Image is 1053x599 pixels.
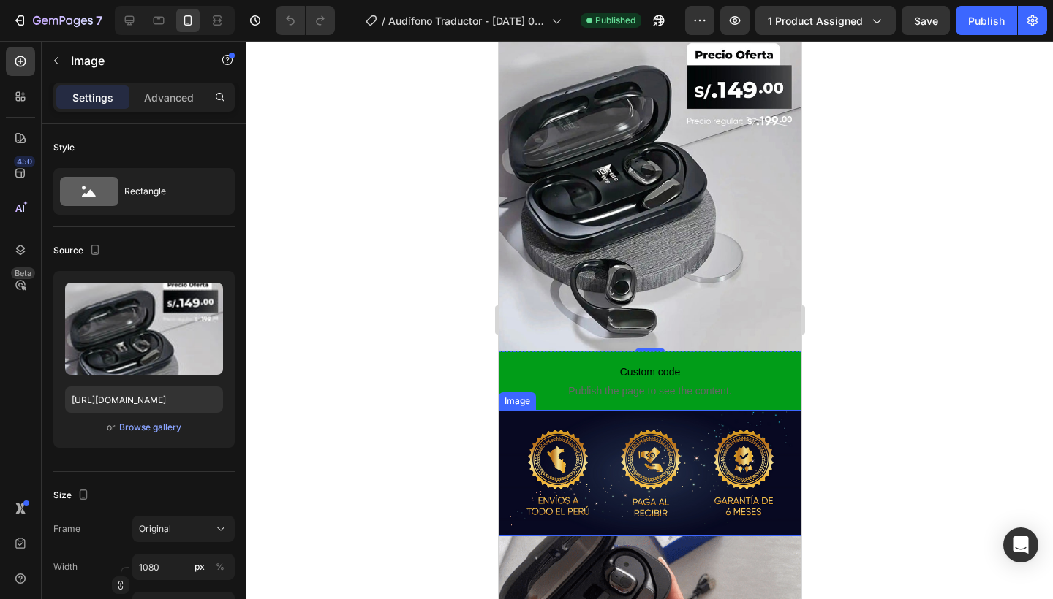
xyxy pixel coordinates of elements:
[382,13,385,28] span: /
[71,52,195,69] p: Image
[956,6,1017,35] button: Publish
[902,6,950,35] button: Save
[195,560,205,573] div: px
[914,15,938,27] span: Save
[499,41,801,599] iframe: Design area
[968,13,1005,28] div: Publish
[53,141,75,154] div: Style
[144,90,194,105] p: Advanced
[139,522,171,535] span: Original
[191,558,208,576] button: %
[119,421,181,434] div: Browse gallery
[65,283,223,375] img: preview-image
[11,267,35,279] div: Beta
[595,14,635,27] span: Published
[118,420,182,435] button: Browse gallery
[6,6,109,35] button: 7
[65,386,223,413] input: https://example.com/image.jpg
[14,156,35,167] div: 450
[216,560,224,573] div: %
[53,560,78,573] label: Width
[276,6,335,35] div: Undo/Redo
[768,13,863,28] span: 1 product assigned
[53,241,104,261] div: Source
[755,6,896,35] button: 1 product assigned
[53,486,92,505] div: Size
[124,175,214,208] div: Rectangle
[107,419,116,436] span: or
[211,558,229,576] button: px
[1003,527,1038,562] div: Open Intercom Messenger
[72,90,113,105] p: Settings
[96,12,102,29] p: 7
[388,13,546,28] span: Audífono Traductor - [DATE] 02:07:34
[132,554,235,580] input: px%
[132,516,235,542] button: Original
[53,522,80,535] label: Frame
